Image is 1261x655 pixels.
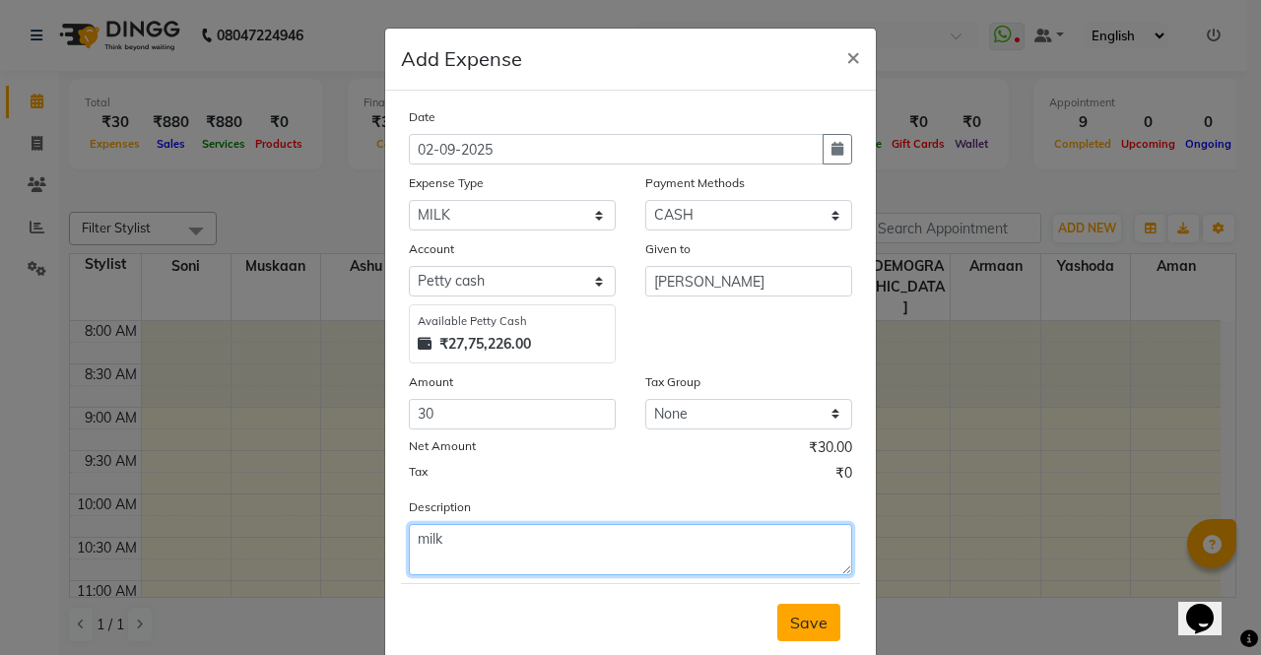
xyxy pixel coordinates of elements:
[409,373,453,391] label: Amount
[846,41,860,71] span: ×
[809,437,852,463] span: ₹30.00
[835,463,852,489] span: ₹0
[401,44,522,74] h5: Add Expense
[409,399,616,429] input: Amount
[790,613,828,632] span: Save
[418,313,607,330] div: Available Petty Cash
[409,240,454,258] label: Account
[645,373,700,391] label: Tax Group
[645,174,745,192] label: Payment Methods
[409,498,471,516] label: Description
[645,266,852,296] input: Given to
[409,463,428,481] label: Tax
[409,108,435,126] label: Date
[439,334,531,355] strong: ₹27,75,226.00
[777,604,840,641] button: Save
[830,29,876,84] button: Close
[645,240,691,258] label: Given to
[409,437,476,455] label: Net Amount
[409,174,484,192] label: Expense Type
[1178,576,1241,635] iframe: chat widget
